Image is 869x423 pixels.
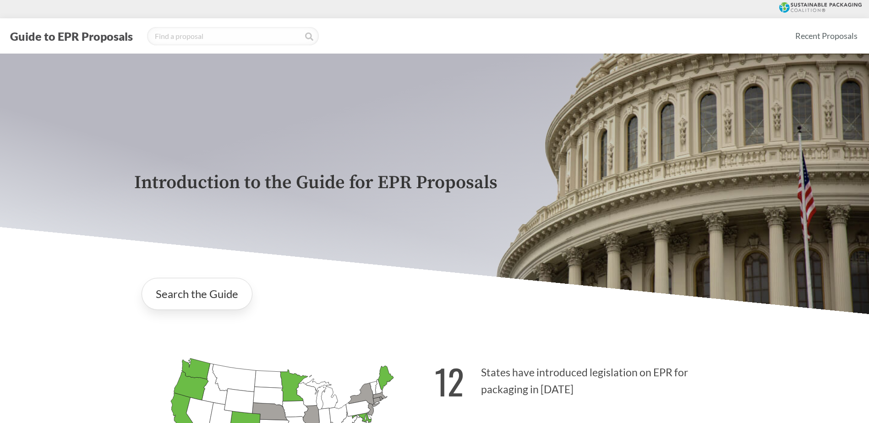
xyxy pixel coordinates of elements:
[791,26,862,46] a: Recent Proposals
[147,27,319,45] input: Find a proposal
[142,278,252,310] a: Search the Guide
[435,356,464,407] strong: 12
[7,29,136,43] button: Guide to EPR Proposals
[134,173,735,193] p: Introduction to the Guide for EPR Proposals
[435,350,735,407] p: States have introduced legislation on EPR for packaging in [DATE]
